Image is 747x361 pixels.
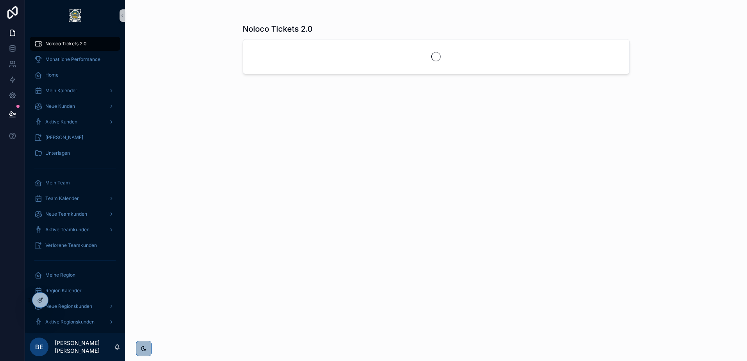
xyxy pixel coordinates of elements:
[45,41,87,47] span: Noloco Tickets 2.0
[45,103,75,109] span: Neue Kunden
[30,223,120,237] a: Aktive Teamkunden
[30,284,120,298] a: Region Kalender
[45,319,95,325] span: Aktive Regionskunden
[30,84,120,98] a: Mein Kalender
[30,52,120,66] a: Monatliche Performance
[45,288,82,294] span: Region Kalender
[45,195,79,202] span: Team Kalender
[69,9,81,22] img: App logo
[30,191,120,206] a: Team Kalender
[45,180,70,186] span: Mein Team
[25,31,125,333] div: scrollable content
[45,88,77,94] span: Mein Kalender
[30,146,120,160] a: Unterlagen
[30,68,120,82] a: Home
[30,238,120,252] a: Verlorene Teamkunden
[45,227,89,233] span: Aktive Teamkunden
[30,176,120,190] a: Mein Team
[30,115,120,129] a: Aktive Kunden
[45,150,70,156] span: Unterlagen
[45,242,97,248] span: Verlorene Teamkunden
[30,299,120,313] a: Neue Regionskunden
[45,56,100,63] span: Monatliche Performance
[30,315,120,329] a: Aktive Regionskunden
[30,268,120,282] a: Meine Region
[45,72,59,78] span: Home
[45,119,77,125] span: Aktive Kunden
[243,23,313,34] h1: Noloco Tickets 2.0
[45,303,92,309] span: Neue Regionskunden
[30,99,120,113] a: Neue Kunden
[35,342,43,352] span: BE
[30,37,120,51] a: Noloco Tickets 2.0
[55,339,114,355] p: [PERSON_NAME] [PERSON_NAME]
[45,134,83,141] span: [PERSON_NAME]
[30,207,120,221] a: Neue Teamkunden
[30,130,120,145] a: [PERSON_NAME]
[45,211,87,217] span: Neue Teamkunden
[45,272,75,278] span: Meine Region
